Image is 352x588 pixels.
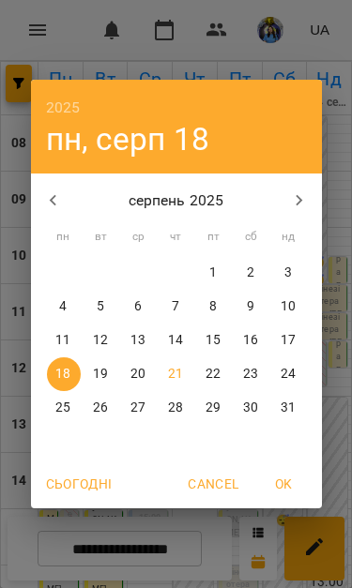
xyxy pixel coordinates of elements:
[272,324,306,357] button: 17
[188,473,238,495] span: Cancel
[197,290,231,324] button: 8
[197,324,231,357] button: 15
[206,331,221,350] p: 15
[47,228,81,247] span: пн
[59,297,67,316] p: 4
[46,95,81,121] button: 2025
[272,357,306,391] button: 24
[93,399,108,417] p: 26
[284,264,292,282] p: 3
[47,290,81,324] button: 4
[55,399,70,417] p: 25
[281,297,296,316] p: 10
[55,331,70,350] p: 11
[93,331,108,350] p: 12
[243,365,258,384] p: 23
[122,391,156,425] button: 27
[134,297,142,316] p: 6
[47,391,81,425] button: 25
[168,331,183,350] p: 14
[197,357,231,391] button: 22
[281,399,296,417] p: 31
[130,399,145,417] p: 27
[84,391,118,425] button: 26
[84,324,118,357] button: 12
[122,324,156,357] button: 13
[47,324,81,357] button: 11
[172,297,179,316] p: 7
[160,357,193,391] button: 21
[254,467,314,501] button: OK
[206,365,221,384] p: 22
[272,290,306,324] button: 10
[93,365,108,384] p: 19
[46,473,113,495] span: Сьогодні
[206,399,221,417] p: 29
[243,399,258,417] p: 30
[235,324,268,357] button: 16
[235,391,268,425] button: 30
[235,228,268,247] span: сб
[130,365,145,384] p: 20
[247,297,254,316] p: 9
[272,391,306,425] button: 31
[84,228,118,247] span: вт
[160,228,193,247] span: чт
[97,297,104,316] p: 5
[197,391,231,425] button: 29
[75,189,277,212] p: серпень 2025
[262,473,307,495] span: OK
[243,331,258,350] p: 16
[272,256,306,290] button: 3
[168,365,183,384] p: 21
[281,365,296,384] p: 24
[84,357,118,391] button: 19
[235,256,268,290] button: 2
[55,365,70,384] p: 18
[160,290,193,324] button: 7
[122,357,156,391] button: 20
[235,290,268,324] button: 9
[235,357,268,391] button: 23
[46,120,210,158] button: пн, серп 18
[160,391,193,425] button: 28
[84,290,118,324] button: 5
[272,228,306,247] span: нд
[209,297,217,316] p: 8
[180,467,246,501] button: Cancel
[168,399,183,417] p: 28
[281,331,296,350] p: 17
[247,264,254,282] p: 2
[209,264,217,282] p: 1
[122,228,156,247] span: ср
[197,256,231,290] button: 1
[130,331,145,350] p: 13
[38,467,120,501] button: Сьогодні
[160,324,193,357] button: 14
[47,357,81,391] button: 18
[122,290,156,324] button: 6
[197,228,231,247] span: пт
